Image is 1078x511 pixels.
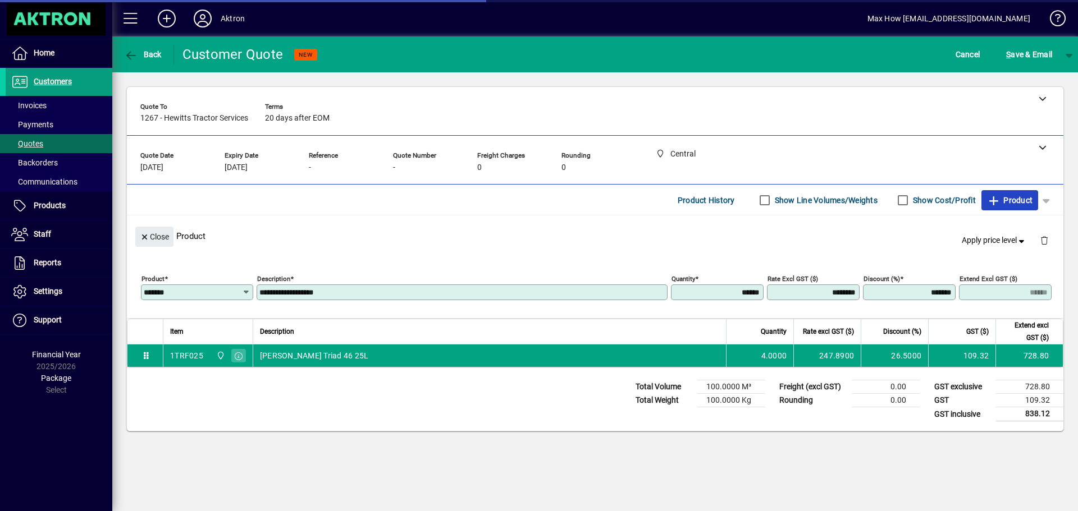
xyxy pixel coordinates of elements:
[929,380,996,394] td: GST exclusive
[6,39,112,67] a: Home
[953,44,983,65] button: Cancel
[11,177,77,186] span: Communications
[182,45,284,63] div: Customer Quote
[32,350,81,359] span: Financial Year
[768,275,818,283] mat-label: Rate excl GST ($)
[852,380,920,394] td: 0.00
[1006,45,1052,63] span: ave & Email
[260,325,294,338] span: Description
[34,77,72,86] span: Customers
[140,228,169,246] span: Close
[140,114,248,123] span: 1267 - Hewitts Tractor Services
[928,344,995,367] td: 109.32
[774,394,852,407] td: Rounding
[170,350,203,361] div: 1TRF025
[6,220,112,248] a: Staff
[774,380,852,394] td: Freight (excl GST)
[956,45,980,63] span: Cancel
[6,115,112,134] a: Payments
[962,234,1027,246] span: Apply price level
[6,134,112,153] a: Quotes
[393,163,395,172] span: -
[34,287,62,296] span: Settings
[678,191,735,209] span: Product History
[996,380,1063,394] td: 728.80
[761,350,787,361] span: 4.0000
[864,275,900,283] mat-label: Discount (%)
[141,275,165,283] mat-label: Product
[630,380,697,394] td: Total Volume
[260,350,369,361] span: [PERSON_NAME] Triad 46 25L
[6,192,112,220] a: Products
[265,114,330,123] span: 20 days after EOM
[1001,44,1058,65] button: Save & Email
[697,380,765,394] td: 100.0000 M³
[6,306,112,334] a: Support
[929,394,996,407] td: GST
[6,153,112,172] a: Backorders
[11,158,58,167] span: Backorders
[11,139,43,148] span: Quotes
[112,44,174,65] app-page-header-button: Back
[773,195,878,206] label: Show Line Volumes/Weights
[121,44,165,65] button: Back
[1031,235,1058,245] app-page-header-button: Delete
[221,10,245,27] div: Aktron
[1042,2,1064,39] a: Knowledge Base
[127,215,1063,256] div: Product
[1003,319,1049,344] span: Extend excl GST ($)
[11,120,53,129] span: Payments
[861,344,928,367] td: 26.5000
[41,374,71,383] span: Package
[185,8,221,29] button: Profile
[6,96,112,115] a: Invoices
[630,394,697,407] td: Total Weight
[803,325,854,338] span: Rate excl GST ($)
[170,325,184,338] span: Item
[133,231,176,241] app-page-header-button: Close
[673,190,739,210] button: Product History
[801,350,854,361] div: 247.8900
[867,10,1030,27] div: Max How [EMAIL_ADDRESS][DOMAIN_NAME]
[6,249,112,277] a: Reports
[672,275,695,283] mat-label: Quantity
[996,394,1063,407] td: 109.32
[34,229,51,238] span: Staff
[124,50,162,59] span: Back
[957,231,1031,251] button: Apply price level
[140,163,163,172] span: [DATE]
[1006,50,1011,59] span: S
[883,325,921,338] span: Discount (%)
[1031,227,1058,254] button: Delete
[966,325,989,338] span: GST ($)
[911,195,976,206] label: Show Cost/Profit
[11,101,47,110] span: Invoices
[477,163,482,172] span: 0
[34,201,66,210] span: Products
[6,172,112,191] a: Communications
[761,325,787,338] span: Quantity
[6,278,112,306] a: Settings
[987,191,1033,209] span: Product
[34,315,62,324] span: Support
[929,407,996,421] td: GST inclusive
[34,258,61,267] span: Reports
[981,190,1038,210] button: Product
[225,163,248,172] span: [DATE]
[213,349,226,362] span: Central
[561,163,566,172] span: 0
[135,227,173,247] button: Close
[309,163,311,172] span: -
[149,8,185,29] button: Add
[960,275,1017,283] mat-label: Extend excl GST ($)
[34,48,54,57] span: Home
[257,275,290,283] mat-label: Description
[697,394,765,407] td: 100.0000 Kg
[299,51,313,58] span: NEW
[852,394,920,407] td: 0.00
[995,344,1063,367] td: 728.80
[996,407,1063,421] td: 838.12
